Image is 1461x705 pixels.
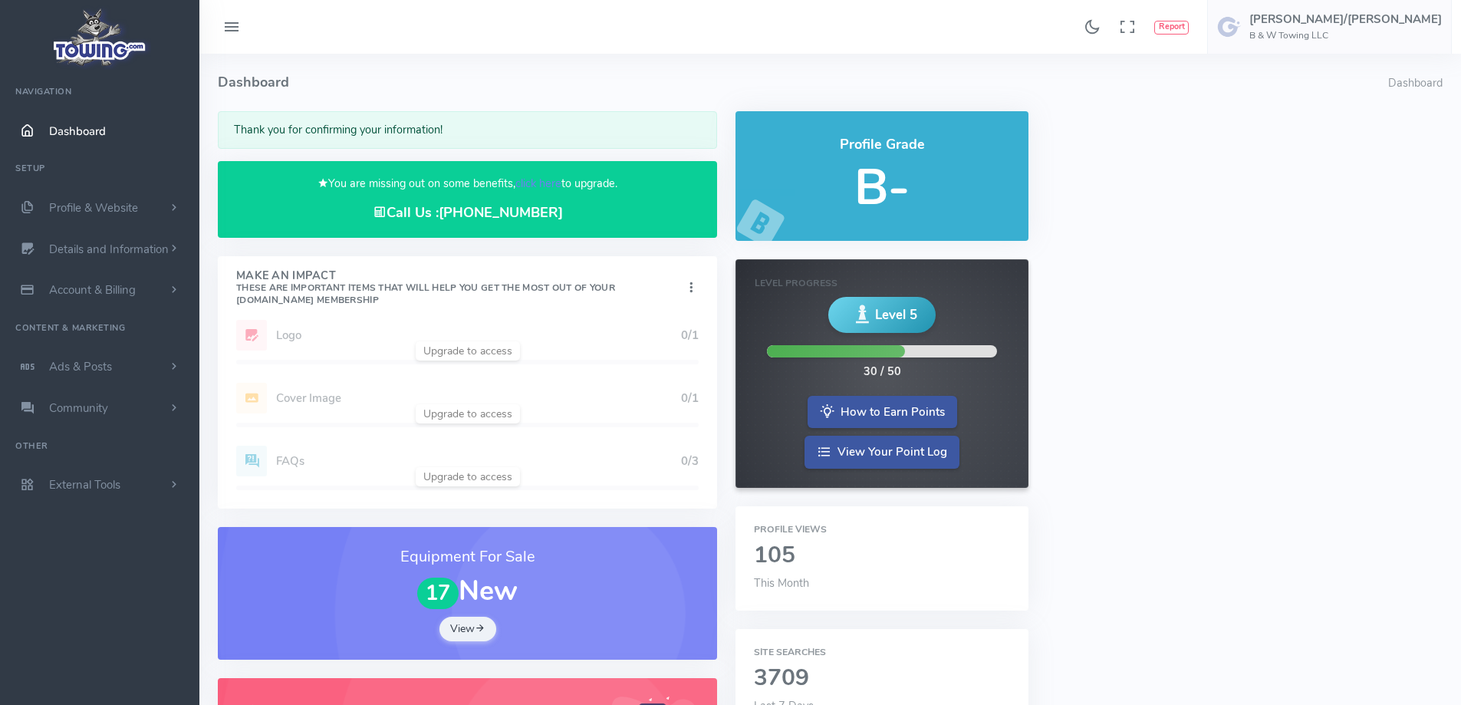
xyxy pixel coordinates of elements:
[1249,31,1442,41] h6: B & W Towing LLC
[49,477,120,493] span: External Tools
[218,111,717,149] div: Thank you for confirming your information!
[49,200,138,216] span: Profile & Website
[49,400,108,416] span: Community
[754,543,1009,568] h2: 105
[754,160,1009,215] h5: B-
[515,176,561,191] a: click here
[439,203,563,222] a: [PHONE_NUMBER]
[1154,21,1189,35] button: Report
[218,54,1388,111] h4: Dashboard
[754,137,1009,153] h4: Profile Grade
[1217,15,1242,39] img: user-image
[49,242,169,257] span: Details and Information
[236,576,699,608] h1: New
[236,270,683,307] h4: Make An Impact
[754,666,1009,691] h2: 3709
[754,575,809,591] span: This Month
[49,124,106,139] span: Dashboard
[236,205,699,221] h4: Call Us :
[439,617,496,641] a: View
[875,305,917,324] span: Level 5
[754,525,1009,535] h6: Profile Views
[236,545,699,568] h3: Equipment For Sale
[754,647,1009,657] h6: Site Searches
[49,282,136,298] span: Account & Billing
[755,278,1009,288] h6: Level Progress
[808,396,957,429] a: How to Earn Points
[49,359,112,374] span: Ads & Posts
[417,578,459,609] span: 17
[236,282,615,306] small: These are important items that will help you get the most out of your [DOMAIN_NAME] Membership
[236,175,699,193] p: You are missing out on some benefits, to upgrade.
[805,436,959,469] a: View Your Point Log
[1388,75,1443,92] li: Dashboard
[1249,13,1442,25] h5: [PERSON_NAME]/[PERSON_NAME]
[48,5,152,70] img: logo
[864,364,901,381] div: 30 / 50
